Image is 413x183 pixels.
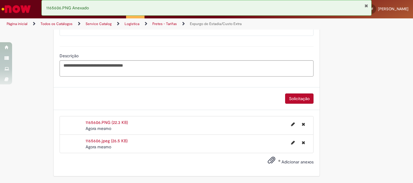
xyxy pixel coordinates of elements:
span: 1165606.PNG Anexado [46,5,89,11]
time: 28/09/2025 05:26:24 [86,126,111,131]
a: 1165606.PNG (22.3 KB) [86,120,128,125]
a: Expurgo de Estadia/Custo Extra [190,21,242,26]
img: ServiceNow [1,3,32,15]
a: Logistica [125,21,139,26]
button: Fechar Notificação [364,3,368,8]
span: [PERSON_NAME] [378,6,408,11]
a: 1165606.jpeg (26.5 KB) [86,138,128,144]
time: 28/09/2025 05:26:09 [86,144,111,150]
a: Todos os Catálogos [41,21,73,26]
a: Página inicial [7,21,28,26]
span: Descrição [60,53,80,58]
ul: Trilhas de página [5,18,271,30]
span: Adicionar anexos [281,159,314,165]
button: Editar nome de arquivo 1165606.PNG [288,119,298,129]
span: Agora mesmo [86,144,111,150]
button: Excluir 1165606.PNG [298,119,309,129]
button: Excluir 1165606.jpeg [298,138,309,147]
span: Agora mesmo [86,126,111,131]
textarea: Descrição [60,60,314,77]
a: Fretes - Tarifas [152,21,177,26]
button: Adicionar anexos [266,155,277,169]
a: Service Catalog [86,21,112,26]
button: Solicitação [285,93,314,104]
button: Editar nome de arquivo 1165606.jpeg [288,138,298,147]
span: EF [370,7,373,11]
